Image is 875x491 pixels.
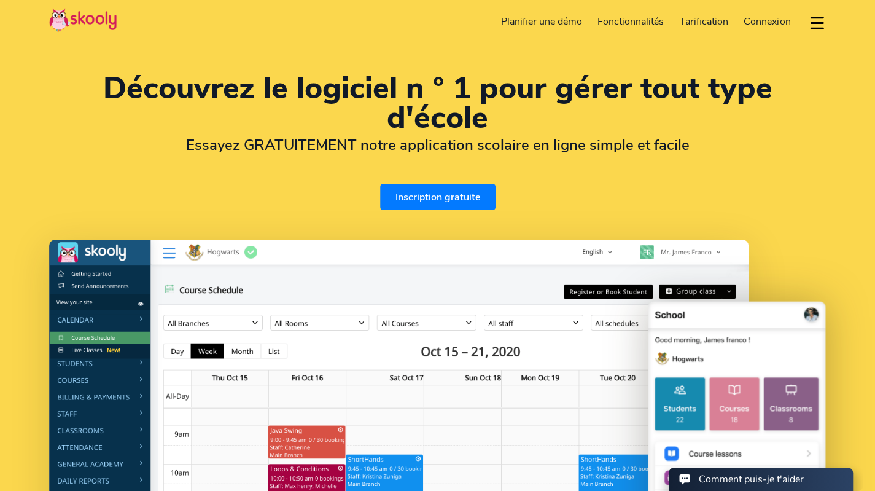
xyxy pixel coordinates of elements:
[493,12,590,31] a: Planifier une démo
[808,9,826,37] button: dropdown menu
[380,184,496,210] a: Inscription gratuite
[736,12,798,31] a: Connexion
[672,12,736,31] a: Tarification
[49,74,826,133] h1: Découvrez le logiciel n ° 1 pour gérer tout type d'école
[589,12,672,31] a: Fonctionnalités
[744,15,790,28] span: Connexion
[49,8,117,32] img: Skooly
[49,136,826,154] h2: Essayez GRATUITEMENT notre application scolaire en ligne simple et facile
[680,15,728,28] span: Tarification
